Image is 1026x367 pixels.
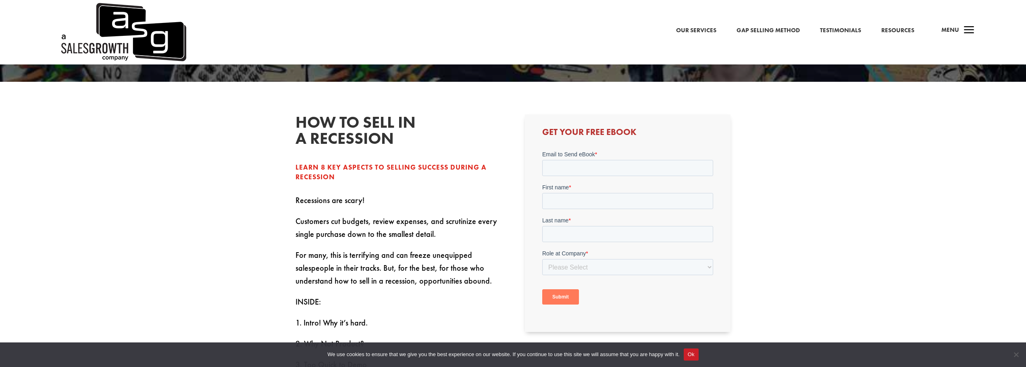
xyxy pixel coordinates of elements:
[941,26,959,34] span: Menu
[296,337,501,358] p: 2. Why Not Product?
[296,295,501,316] p: INSIDE:
[676,25,716,36] a: Our Services
[327,350,679,359] span: We use cookies to ensure that we give you the best experience on our website. If you continue to ...
[542,128,713,141] h3: Get Your Free Ebook
[296,163,501,182] div: Learn 8 Key aspects to selling success during a recession
[1012,350,1020,359] span: No
[296,114,416,151] h2: How to sell in a recession
[737,25,800,36] a: Gap Selling Method
[961,23,977,39] span: a
[542,150,713,319] iframe: Form 0
[820,25,861,36] a: Testimonials
[684,348,699,361] button: Ok
[296,316,501,337] p: 1. Intro! Why it’s hard.
[881,25,914,36] a: Resources
[296,194,501,215] p: Recessions are scary!
[296,249,501,295] p: For many, this is terrifying and can freeze unequipped salespeople in their tracks. But, for the ...
[296,215,501,249] p: Customers cut budgets, review expenses, and scrutinize every single purchase down to the smallest...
